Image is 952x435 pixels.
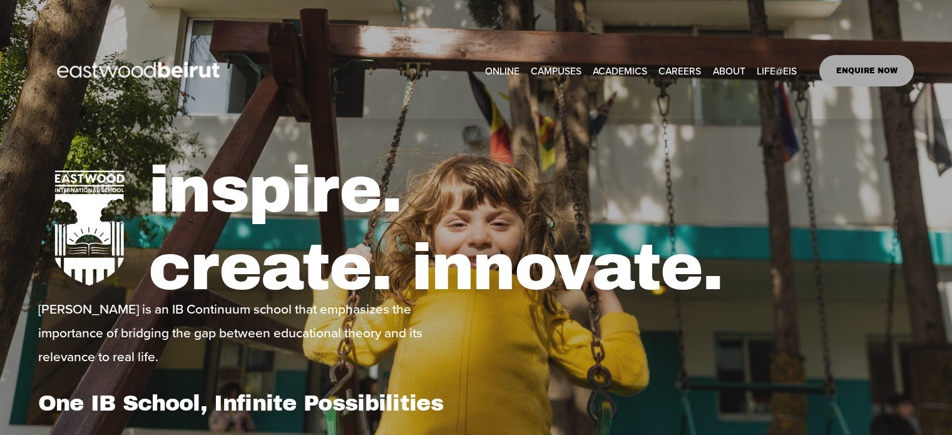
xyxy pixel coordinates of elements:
[531,61,581,80] a: folder dropdown
[713,62,745,79] span: ABOUT
[757,61,797,80] a: folder dropdown
[819,55,914,86] a: ENQUIRE NOW
[148,151,914,307] h1: inspire. create. innovate.
[658,61,701,80] a: CAREERS
[38,390,473,416] h1: One IB School, Infinite Possibilities
[757,62,797,79] span: LIFE@EIS
[38,39,242,103] img: EastwoodIS Global Site
[531,62,581,79] span: CAMPUSES
[38,297,473,368] p: [PERSON_NAME] is an IB Continuum school that emphasizes the importance of bridging the gap betwee...
[485,61,520,80] a: ONLINE
[713,61,745,80] a: folder dropdown
[593,62,647,79] span: ACADEMICS
[593,61,647,80] a: folder dropdown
